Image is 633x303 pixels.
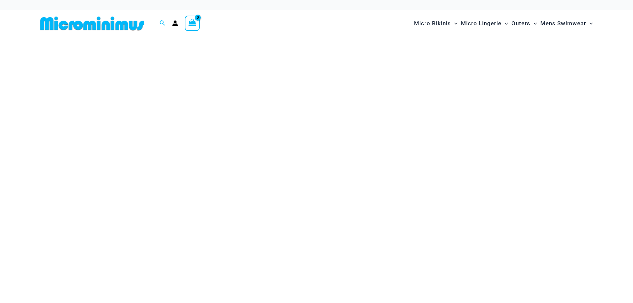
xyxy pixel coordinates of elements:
span: Outers [511,15,530,32]
span: Micro Bikinis [414,15,451,32]
span: Micro Lingerie [461,15,501,32]
a: Mens SwimwearMenu ToggleMenu Toggle [539,13,594,34]
a: Micro LingerieMenu ToggleMenu Toggle [459,13,510,34]
span: Menu Toggle [501,15,508,32]
span: Menu Toggle [586,15,593,32]
a: Account icon link [172,20,178,26]
span: Menu Toggle [530,15,537,32]
span: Mens Swimwear [540,15,586,32]
nav: Site Navigation [411,12,596,35]
a: OutersMenu ToggleMenu Toggle [510,13,539,34]
img: MM SHOP LOGO FLAT [38,16,147,31]
a: Micro BikinisMenu ToggleMenu Toggle [412,13,459,34]
span: Menu Toggle [451,15,458,32]
a: View Shopping Cart, empty [185,16,200,31]
a: Search icon link [159,19,165,28]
